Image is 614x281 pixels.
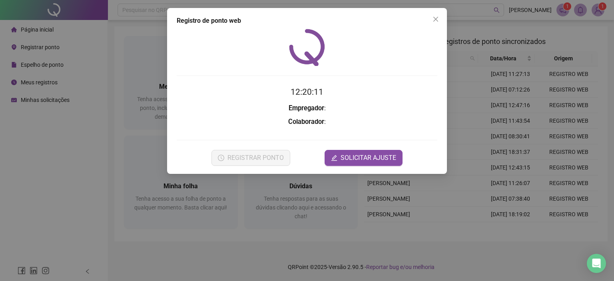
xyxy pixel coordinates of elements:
button: REGISTRAR PONTO [211,150,290,166]
div: Open Intercom Messenger [587,254,606,273]
h3: : [177,117,437,127]
button: editSOLICITAR AJUSTE [325,150,403,166]
h3: : [177,103,437,114]
span: edit [331,155,337,161]
strong: Colaborador [288,118,324,126]
strong: Empregador [289,104,324,112]
button: Close [429,13,442,26]
div: Registro de ponto web [177,16,437,26]
span: SOLICITAR AJUSTE [341,153,396,163]
img: QRPoint [289,29,325,66]
span: close [433,16,439,22]
time: 12:20:11 [291,87,323,97]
